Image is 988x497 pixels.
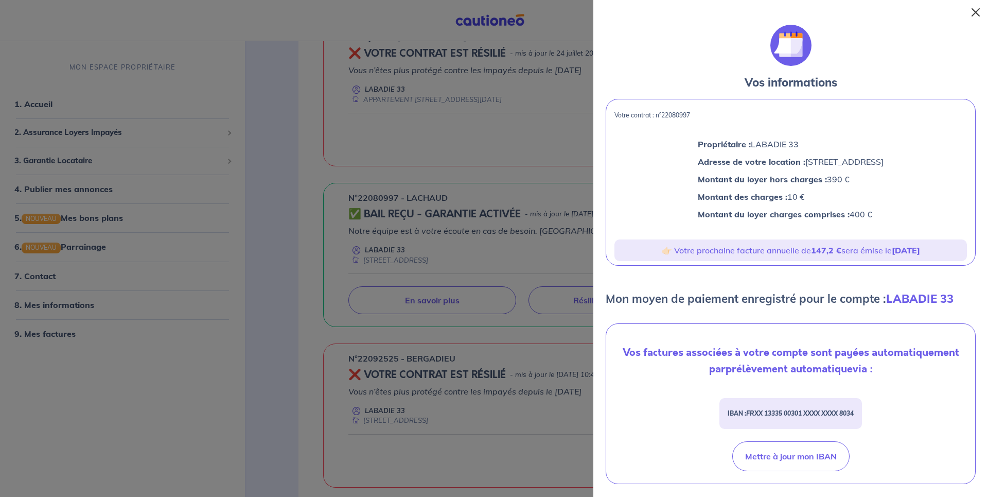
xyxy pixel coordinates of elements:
p: LABADIE 33 [698,138,884,151]
strong: IBAN : [728,409,854,417]
p: [STREET_ADDRESS] [698,155,884,168]
p: 390 € [698,173,884,186]
p: Mon moyen de paiement enregistré pour le compte : [606,290,954,307]
img: illu_calendar.svg [770,25,811,66]
strong: Adresse de votre location : [698,157,805,167]
strong: Vos informations [745,75,837,90]
em: FRXX 13335 00301 XXXX XXXX 8034 [746,409,854,417]
p: 400 € [698,208,884,221]
strong: 147,2 € [811,245,841,255]
p: 10 € [698,190,884,203]
p: Votre contrat : n°22080997 [614,112,967,119]
button: Close [967,4,984,21]
p: Vos factures associées à votre compte sont payées automatiquement par via : [614,345,967,378]
strong: [DATE] [892,245,920,255]
strong: Propriétaire : [698,139,751,149]
strong: prélèvement automatique [726,362,853,376]
strong: Montant du loyer charges comprises : [698,209,850,219]
button: Mettre à jour mon IBAN [732,441,850,471]
strong: Montant du loyer hors charges : [698,174,827,184]
strong: Montant des charges : [698,192,787,202]
p: 👉🏻 Votre prochaine facture annuelle de sera émise le [619,244,963,257]
strong: LABADIE 33 [886,292,954,306]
